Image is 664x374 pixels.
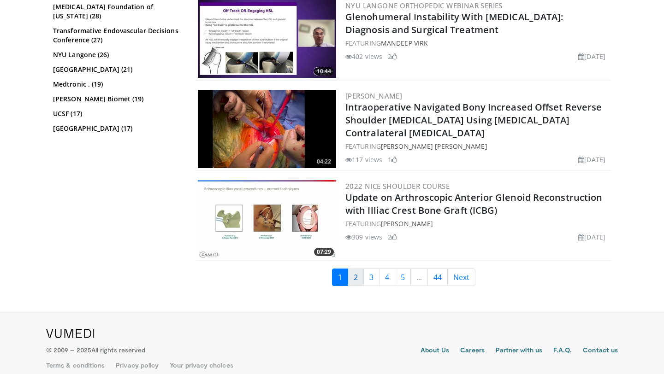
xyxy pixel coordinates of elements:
li: [DATE] [578,232,605,242]
a: 1 [332,269,348,286]
p: © 2009 – 2025 [46,345,145,355]
a: Medtronic . (19) [53,80,180,89]
a: [GEOGRAPHIC_DATA] (21) [53,65,180,74]
li: 1 [388,155,397,164]
li: [DATE] [578,155,605,164]
a: Terms & conditions [46,361,105,370]
a: Privacy policy [116,361,159,370]
div: FEATURING [345,38,609,48]
a: F.A.Q. [553,345,572,356]
a: Partner with us [496,345,542,356]
a: 3 [363,269,379,286]
a: Your privacy choices [170,361,233,370]
a: Update on Arthroscopic Anterior Glenoid Reconstruction with Illiac Crest Bone Graft (ICBG) [345,191,602,216]
a: About Us [421,345,450,356]
a: Careers [460,345,485,356]
div: FEATURING [345,219,609,228]
a: Intraoperative Navigated Bony Increased Offset Reverse Shoulder [MEDICAL_DATA] Using [MEDICAL_DAT... [345,101,602,139]
a: NYU Langone Orthopedic Webinar Series [345,1,503,10]
li: 309 views [345,232,382,242]
li: [DATE] [578,52,605,61]
a: [MEDICAL_DATA] Foundation of [US_STATE] (28) [53,2,180,21]
a: 2 [348,269,364,286]
div: FEATURING [345,141,609,151]
a: [PERSON_NAME] Biomet (19) [53,94,180,104]
li: 2 [388,232,397,242]
a: 5 [395,269,411,286]
span: 07:29 [314,248,334,256]
a: [PERSON_NAME] [381,219,433,228]
a: [GEOGRAPHIC_DATA] (17) [53,124,180,133]
li: 402 views [345,52,382,61]
img: VuMedi Logo [46,329,95,338]
span: All rights reserved [91,346,145,354]
li: 117 views [345,155,382,164]
img: 989483f6-ece0-4f83-b63b-f48b43d9f1e9.300x170_q85_crop-smart_upscale.jpg [198,90,336,168]
span: 04:22 [314,158,334,166]
a: [PERSON_NAME] [PERSON_NAME] [381,142,487,151]
a: UCSF (17) [53,109,180,118]
a: 44 [427,269,448,286]
a: 2022 Nice Shoulder Course [345,181,450,191]
a: Glenohumeral Instability With [MEDICAL_DATA]: Diagnosis and Surgical Treatment [345,11,563,36]
a: [PERSON_NAME] [345,91,402,100]
li: 2 [388,52,397,61]
span: 10:44 [314,67,334,76]
img: 892cad66-b4fa-445f-b52f-da27283fc8eb.300x170_q85_crop-smart_upscale.jpg [198,180,336,258]
a: NYU Langone (26) [53,50,180,59]
nav: Search results pages [196,269,611,286]
a: 07:29 [198,180,336,258]
a: Next [447,269,475,286]
a: Transformative Endovascular Decisions Conference (27) [53,26,180,45]
a: Contact us [583,345,618,356]
a: 04:22 [198,90,336,168]
a: 4 [379,269,395,286]
a: Mandeep Virk [381,39,428,47]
